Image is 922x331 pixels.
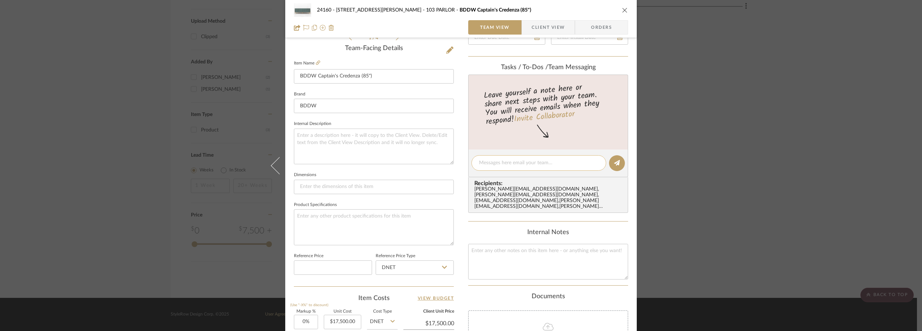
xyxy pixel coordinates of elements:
[294,294,454,303] div: Item Costs
[474,180,625,187] span: Recipients:
[294,203,337,207] label: Product Specifications
[501,64,548,71] span: Tasks / To-Dos /
[467,80,629,128] div: Leave yourself a note here or share next steps with your team. You will receive emails when they ...
[474,187,625,210] div: [PERSON_NAME][EMAIL_ADDRESS][DOMAIN_NAME] , [PERSON_NAME][EMAIL_ADDRESS][DOMAIN_NAME] , [EMAIL_AD...
[460,8,531,13] span: BDDW Captain's Credenza (85")
[294,99,454,113] input: Enter Brand
[532,20,565,35] span: Client View
[294,69,454,84] input: Enter Item Name
[480,20,510,35] span: Team View
[294,173,316,177] label: Dimensions
[376,254,415,258] label: Reference Price Type
[294,93,305,96] label: Brand
[583,20,620,35] span: Orders
[369,36,372,40] span: 1
[367,310,398,313] label: Cost Type
[514,108,575,126] a: Invite Collaborator
[468,64,628,72] div: team Messaging
[294,180,454,194] input: Enter the dimensions of this item
[468,293,628,301] div: Documents
[294,254,323,258] label: Reference Price
[418,294,454,303] a: View Budget
[622,7,628,13] button: close
[294,3,311,17] img: e7e1d575-e5cd-4a95-b752-484346e103f0_48x40.jpg
[376,36,379,40] span: 4
[294,45,454,53] div: Team-Facing Details
[328,25,334,31] img: Remove from project
[403,310,454,313] label: Client Unit Price
[294,122,331,126] label: Internal Description
[294,60,320,66] label: Item Name
[294,310,318,313] label: Markup %
[426,8,460,13] span: 103 PARLOR
[468,229,628,237] div: Internal Notes
[317,8,426,13] span: 24160 - [STREET_ADDRESS][PERSON_NAME]
[324,310,361,313] label: Unit Cost
[372,36,376,40] span: /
